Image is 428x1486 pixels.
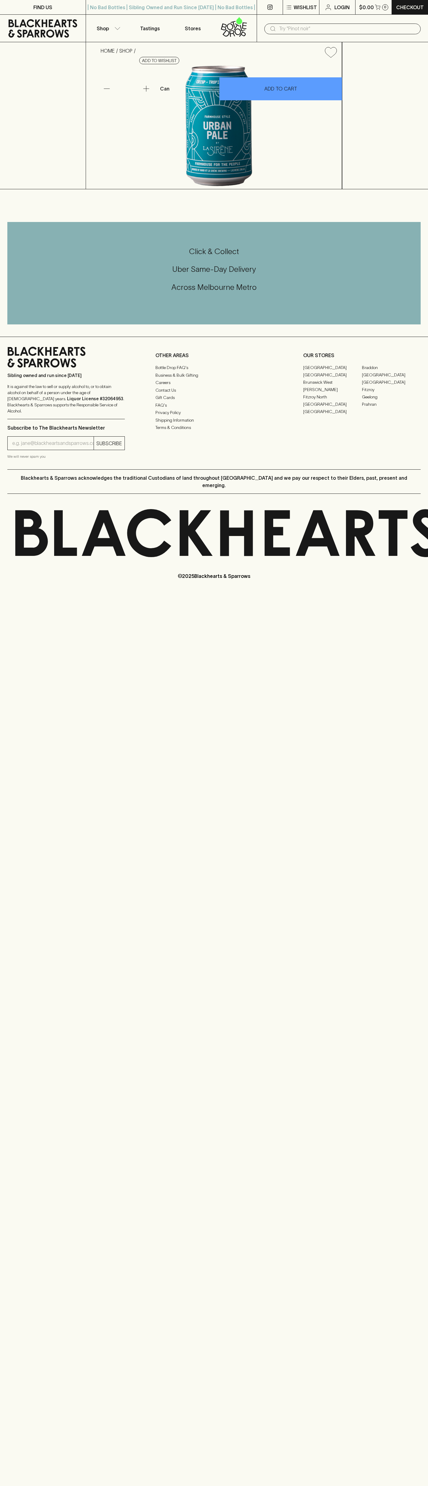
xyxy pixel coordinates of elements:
a: SHOP [119,48,132,54]
a: [GEOGRAPHIC_DATA] [303,371,362,379]
p: Stores [185,25,201,32]
div: Can [158,83,219,95]
button: Add to wishlist [322,45,339,60]
a: Contact Us [155,386,273,394]
input: e.g. jane@blackheartsandsparrows.com.au [12,438,94,448]
a: [GEOGRAPHIC_DATA] [362,371,421,379]
div: Call to action block [7,222,421,324]
p: FIND US [33,4,52,11]
a: Fitzroy [362,386,421,393]
input: Try "Pinot noir" [279,24,416,34]
p: Checkout [396,4,424,11]
button: ADD TO CART [219,77,342,100]
a: HOME [101,48,115,54]
a: [GEOGRAPHIC_DATA] [303,401,362,408]
a: Business & Bulk Gifting [155,371,273,379]
p: Login [334,4,350,11]
button: Shop [86,15,129,42]
p: 0 [384,6,386,9]
p: Subscribe to The Blackhearts Newsletter [7,424,125,431]
p: It is against the law to sell or supply alcohol to, or to obtain alcohol on behalf of a person un... [7,383,125,414]
a: [PERSON_NAME] [303,386,362,393]
a: Fitzroy North [303,393,362,401]
a: Bottle Drop FAQ's [155,364,273,371]
a: Stores [171,15,214,42]
p: Blackhearts & Sparrows acknowledges the traditional Custodians of land throughout [GEOGRAPHIC_DAT... [12,474,416,489]
a: Braddon [362,364,421,371]
a: Careers [155,379,273,386]
p: Sibling owned and run since [DATE] [7,372,125,379]
button: SUBSCRIBE [94,437,125,450]
strong: Liquor License #32064953 [67,396,123,401]
a: [GEOGRAPHIC_DATA] [362,379,421,386]
p: Shop [97,25,109,32]
p: Can [160,85,169,92]
p: Wishlist [294,4,317,11]
h5: Across Melbourne Metro [7,282,421,292]
p: Tastings [140,25,160,32]
a: Tastings [128,15,171,42]
a: Prahran [362,401,421,408]
a: Brunswick West [303,379,362,386]
img: 39064.png [96,63,342,189]
a: FAQ's [155,401,273,409]
a: Geelong [362,393,421,401]
a: Privacy Policy [155,409,273,416]
a: Terms & Conditions [155,424,273,431]
p: ADD TO CART [264,85,297,92]
p: $0.00 [359,4,374,11]
a: [GEOGRAPHIC_DATA] [303,364,362,371]
p: SUBSCRIBE [96,440,122,447]
a: Gift Cards [155,394,273,401]
a: Shipping Information [155,416,273,424]
h5: Click & Collect [7,246,421,257]
a: [GEOGRAPHIC_DATA] [303,408,362,415]
p: We will never spam you [7,453,125,460]
h5: Uber Same-Day Delivery [7,264,421,274]
p: OTHER AREAS [155,352,273,359]
button: Add to wishlist [139,57,179,64]
p: OUR STORES [303,352,421,359]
